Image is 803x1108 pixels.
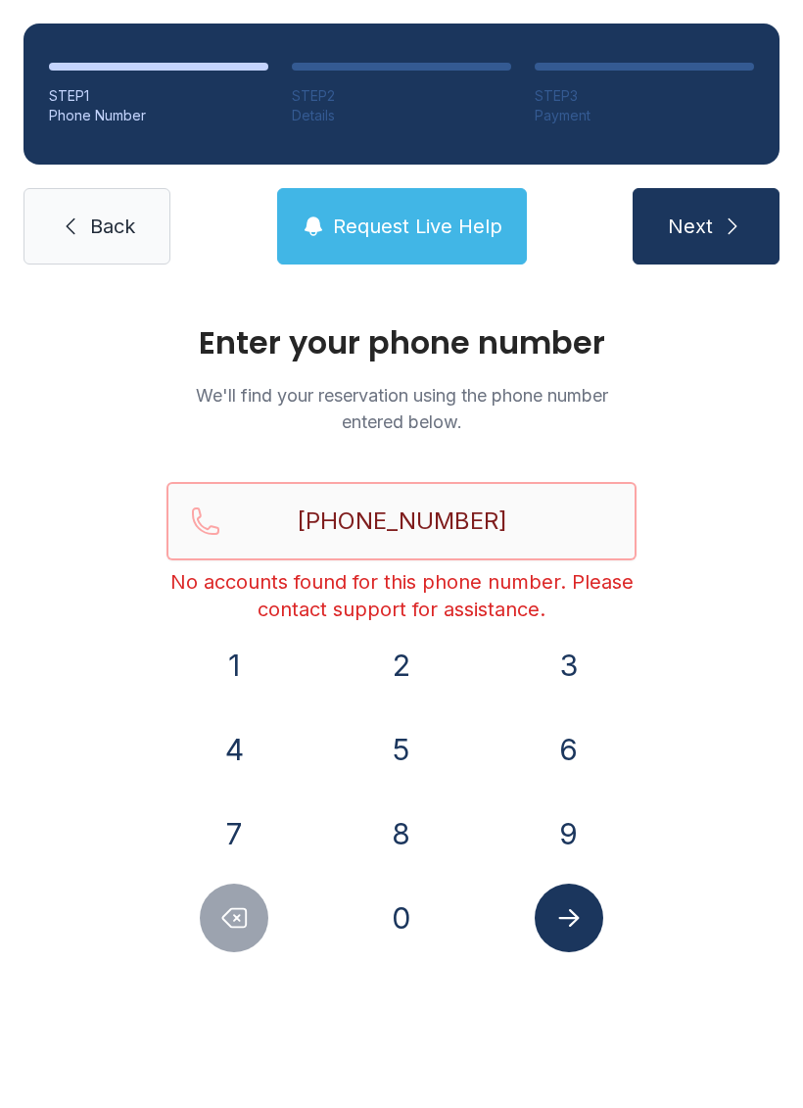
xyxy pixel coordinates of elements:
div: STEP 2 [292,86,511,106]
span: Next [668,213,713,240]
button: 8 [367,799,436,868]
button: 3 [535,631,603,699]
input: Reservation phone number [166,482,637,560]
button: 4 [200,715,268,784]
button: 2 [367,631,436,699]
h1: Enter your phone number [166,327,637,359]
div: Payment [535,106,754,125]
button: 6 [535,715,603,784]
button: Submit lookup form [535,884,603,952]
p: We'll find your reservation using the phone number entered below. [166,382,637,435]
button: 1 [200,631,268,699]
div: STEP 1 [49,86,268,106]
button: 0 [367,884,436,952]
span: Back [90,213,135,240]
div: Details [292,106,511,125]
button: 9 [535,799,603,868]
div: Phone Number [49,106,268,125]
div: STEP 3 [535,86,754,106]
button: 5 [367,715,436,784]
button: Delete number [200,884,268,952]
div: No accounts found for this phone number. Please contact support for assistance. [166,568,637,623]
button: 7 [200,799,268,868]
span: Request Live Help [333,213,502,240]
